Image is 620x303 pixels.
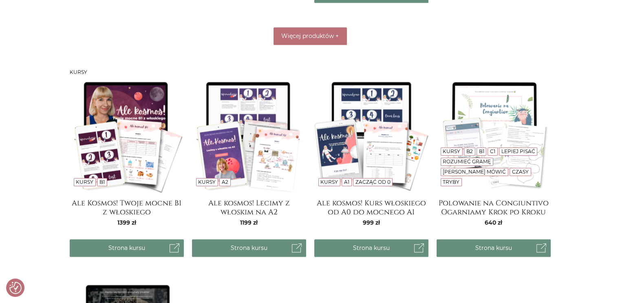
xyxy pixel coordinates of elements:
[443,158,491,165] a: Rozumieć gramę
[437,199,551,215] a: Polowanie na Congiuntivo Ogarniamy Krok po Kroku
[443,179,459,185] a: Tryby
[198,179,216,185] a: Kursy
[314,199,428,215] a: Ale kosmos! Kurs włoskiego od A0 do mocnego A1
[363,219,380,226] span: 999
[99,179,105,185] a: B1
[76,179,93,185] a: Kursy
[466,148,473,154] a: B2
[437,239,551,257] a: Strona kursu
[314,239,428,257] a: Strona kursu
[479,148,484,154] a: B1
[443,148,460,154] a: Kursy
[9,282,22,294] img: Revisit consent button
[512,169,529,175] a: Czasy
[281,32,334,40] span: Więcej produktów
[222,179,228,185] a: A2
[485,219,502,226] span: 640
[192,199,306,215] a: Ale kosmos! Lecimy z włoskim na A2
[490,148,495,154] a: C1
[70,239,184,257] a: Strona kursu
[344,179,349,185] a: A1
[9,282,22,294] button: Preferencje co do zgód
[335,32,339,40] span: +
[192,239,306,257] a: Strona kursu
[274,27,347,45] button: Więcej produktów +
[70,199,184,215] a: Ale Kosmos! Twoje mocne B1 z włoskiego
[240,219,258,226] span: 1199
[320,179,338,185] a: Kursy
[70,69,551,75] h3: Kursy
[355,179,390,185] a: Zacząć od 0
[443,169,506,175] a: [PERSON_NAME] mówić
[117,219,136,226] span: 1399
[501,148,535,154] a: Lepiej pisać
